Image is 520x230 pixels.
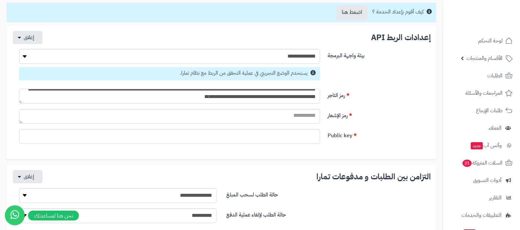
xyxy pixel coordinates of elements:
[447,85,516,101] a: المراجعات والأسئلة
[447,120,516,136] a: العملاء
[462,160,472,167] span: 21
[371,34,431,41] h3: إعدادات الربط API
[325,129,429,140] label: Public key
[316,173,431,181] h3: التزامن بين الطلبات و مدفوعات تمارا
[447,138,516,153] a: وآتس آبجديد
[372,8,424,16] small: كيف أقوم بإعداد الخدمة ؟
[476,106,503,115] span: طلبات الإرجاع
[447,190,516,206] a: التقارير
[473,176,502,185] span: أدوات التسويق
[180,69,308,77] small: يستخدم الوضع التجريبي في عملية التحقق من الربط مع نظام تمارا.
[325,109,429,119] label: رمز الإشعار
[461,211,502,220] span: التطبيقات والخدمات
[471,142,483,149] span: جديد
[489,123,502,133] span: العملاء
[325,89,429,99] label: رمز التاجر
[487,71,503,80] span: الطلبات
[475,17,514,31] img: logo-2.png
[336,5,367,19] a: اضغط هنا
[325,49,429,60] label: بيئة واجهة البرمجة
[465,89,503,98] span: المراجعات والأسئلة
[489,193,502,202] span: التقارير
[447,207,516,223] a: التطبيقات والخدمات
[470,141,502,150] span: وآتس آب
[447,155,516,171] a: السلات المتروكة21
[447,33,516,49] a: لوحة التحكم
[221,188,429,199] label: حالة الطلب لسحب المبلغ
[462,158,503,167] span: السلات المتروكة
[466,54,503,63] span: الأقسام والمنتجات
[447,68,516,84] a: الطلبات
[478,36,503,45] span: لوحة التحكم
[447,103,516,118] a: طلبات الإرجاع
[447,172,516,188] a: أدوات التسويق
[221,208,429,219] label: حالة الطلب لإلغاء عملية الدفع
